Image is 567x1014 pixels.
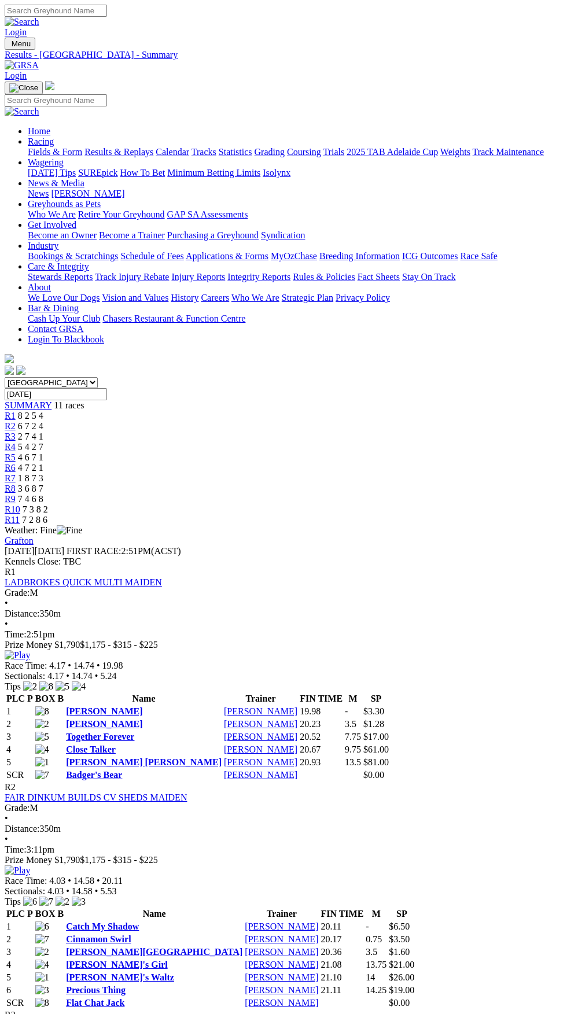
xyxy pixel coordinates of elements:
[6,694,25,703] span: PLC
[102,661,123,670] span: 19.98
[28,189,562,199] div: News & Media
[402,272,455,282] a: Stay On Track
[5,813,8,823] span: •
[6,706,34,717] td: 1
[66,719,142,729] a: [PERSON_NAME]
[28,261,89,271] a: Care & Integrity
[224,744,297,754] a: [PERSON_NAME]
[28,126,50,136] a: Home
[6,997,34,1009] td: SCR
[389,960,414,969] span: $21.00
[28,209,76,219] a: Who We Are
[245,985,318,995] a: [PERSON_NAME]
[192,147,216,157] a: Tracks
[167,168,260,178] a: Minimum Betting Limits
[67,546,181,556] span: 2:51PM(ACST)
[28,168,562,178] div: Wagering
[35,732,49,742] img: 5
[224,719,297,729] a: [PERSON_NAME]
[57,525,82,536] img: Fine
[72,681,86,692] img: 4
[73,876,94,886] span: 14.58
[80,640,158,650] span: $1,175 - $315 - $225
[5,432,16,441] a: R3
[320,946,364,958] td: 20.36
[28,178,84,188] a: News & Media
[6,744,34,755] td: 4
[78,209,165,219] a: Retire Your Greyhound
[5,650,30,661] img: Play
[5,671,45,681] span: Sectionals:
[363,732,389,742] span: $17.00
[47,671,64,681] span: 4.17
[66,921,139,931] a: Catch My Shadow
[66,985,126,995] a: Precious Thing
[56,681,69,692] img: 5
[299,706,343,717] td: 19.98
[5,71,27,80] a: Login
[100,671,116,681] span: 5.24
[49,876,65,886] span: 4.03
[5,567,16,577] span: R1
[261,230,305,240] a: Syndication
[65,693,222,705] th: Name
[5,442,16,452] span: R4
[5,60,39,71] img: GRSA
[245,947,318,957] a: [PERSON_NAME]
[95,671,98,681] span: •
[18,463,43,473] span: 4 7 2 1
[120,251,183,261] a: Schedule of Fees
[99,230,165,240] a: Become a Trainer
[5,803,30,813] span: Grade:
[66,706,142,716] a: [PERSON_NAME]
[6,946,34,958] td: 3
[6,934,34,945] td: 2
[5,536,34,545] a: Grafton
[35,985,49,995] img: 3
[293,272,355,282] a: Rules & Policies
[5,640,562,650] div: Prize Money $1,790
[5,38,35,50] button: Toggle navigation
[5,619,8,629] span: •
[5,876,47,886] span: Race Time:
[363,744,389,754] span: $61.00
[28,147,82,157] a: Fields & Form
[5,855,562,865] div: Prize Money $1,790
[28,230,97,240] a: Become an Owner
[97,661,100,670] span: •
[5,494,16,504] a: R9
[35,719,49,729] img: 2
[6,757,34,768] td: 5
[35,960,49,970] img: 4
[28,230,562,241] div: Get Involved
[73,661,94,670] span: 14.74
[5,484,16,493] a: R8
[363,757,389,767] span: $81.00
[363,770,384,780] span: $0.00
[28,168,76,178] a: [DATE] Tips
[224,770,297,780] a: [PERSON_NAME]
[67,546,121,556] span: FIRST RACE:
[18,452,43,462] span: 4 6 7 1
[5,421,16,431] a: R2
[5,824,39,834] span: Distance:
[320,959,364,971] td: 21.08
[345,732,361,742] text: 7.75
[23,681,37,692] img: 2
[5,94,107,106] input: Search
[95,272,169,282] a: Track Injury Rebate
[5,897,21,906] span: Tips
[5,824,562,834] div: 350m
[358,272,400,282] a: Fact Sheets
[320,921,364,932] td: 20.11
[35,694,56,703] span: BOX
[320,908,364,920] th: FIN TIME
[28,314,100,323] a: Cash Up Your Club
[66,744,116,754] a: Close Talker
[6,909,25,919] span: PLC
[95,886,98,896] span: •
[6,959,34,971] td: 4
[6,769,34,781] td: SCR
